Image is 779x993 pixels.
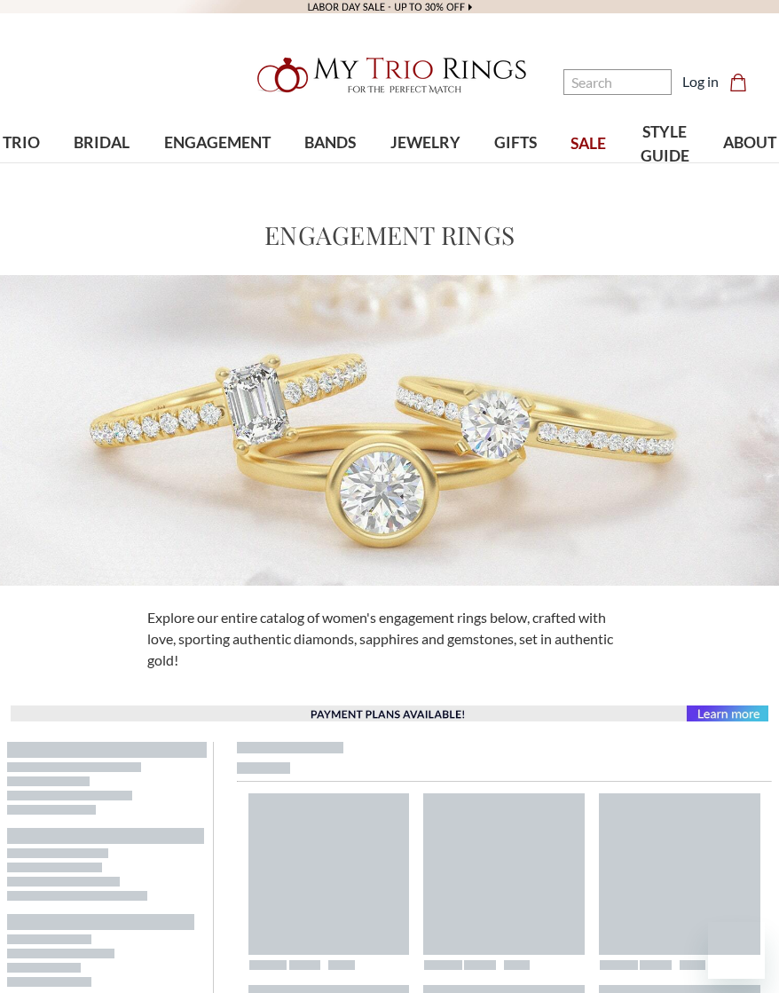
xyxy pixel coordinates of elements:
[57,114,146,172] a: BRIDAL
[164,131,271,154] span: ENGAGEMENT
[264,217,515,254] h1: Engagement Rings
[147,114,287,172] a: ENGAGEMENT
[137,607,641,671] div: Explore our entire catalog of women's engagement rings below, crafted with love, sporting authent...
[304,131,356,154] span: BANDS
[682,71,719,92] a: Log in
[741,172,759,174] button: submenu toggle
[570,132,606,155] span: SALE
[729,74,747,91] svg: cart.cart_preview
[12,172,30,174] button: submenu toggle
[3,131,40,154] span: TRIO
[209,172,226,174] button: submenu toggle
[477,114,554,172] a: GIFTS
[287,114,373,172] a: BANDS
[93,172,111,174] button: submenu toggle
[708,922,765,979] iframe: Button to launch messaging window
[554,115,623,173] a: SALE
[248,47,531,104] img: My Trio Rings
[416,172,434,174] button: submenu toggle
[373,114,476,172] a: JEWELRY
[729,71,758,92] a: Cart with 0 items
[507,172,524,174] button: submenu toggle
[563,69,673,95] input: Search
[494,131,537,154] span: GIFTS
[74,131,130,154] span: BRIDAL
[226,47,554,104] a: My Trio Rings
[390,131,460,154] span: JEWELRY
[321,172,339,174] button: submenu toggle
